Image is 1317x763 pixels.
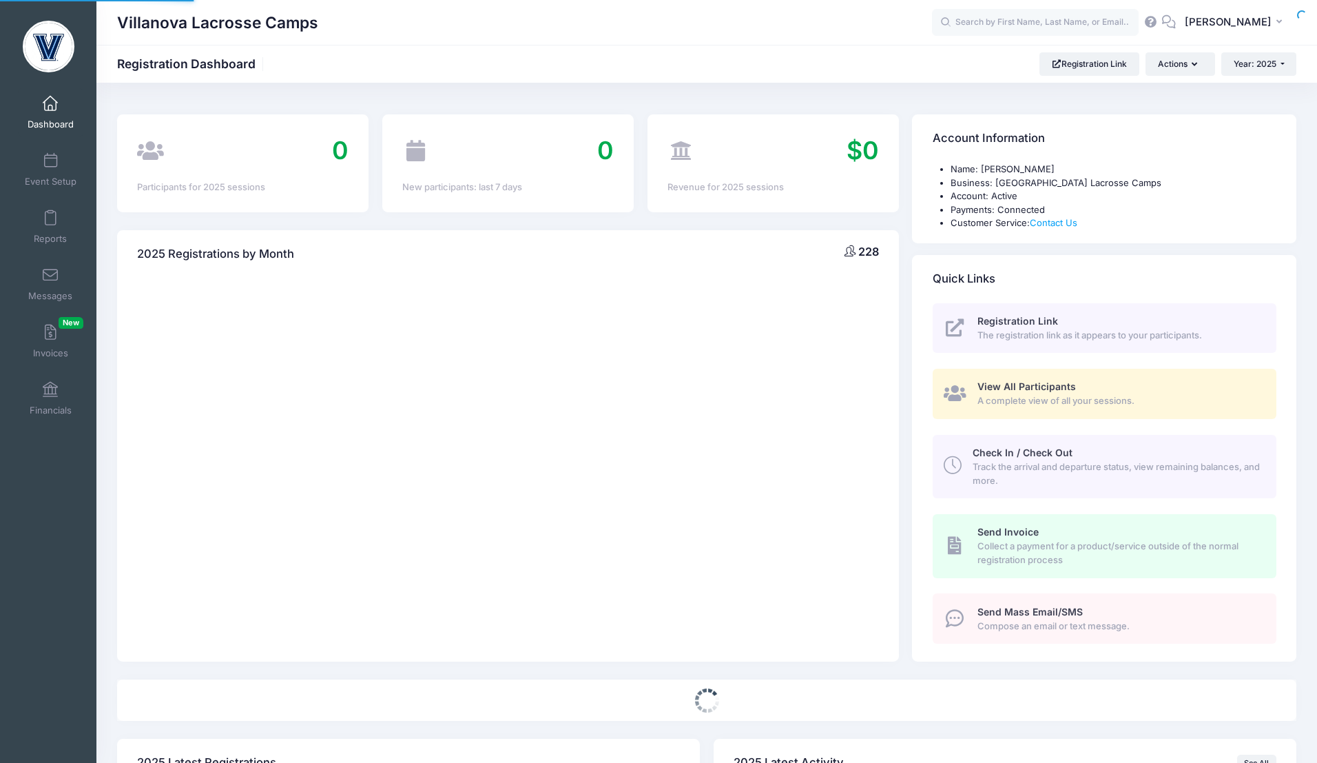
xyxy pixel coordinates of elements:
span: Collect a payment for a product/service outside of the normal registration process [977,540,1261,567]
input: Search by First Name, Last Name, or Email... [932,9,1139,37]
a: Registration Link [1039,52,1139,76]
span: Registration Link [977,315,1058,327]
span: A complete view of all your sessions. [977,394,1261,408]
button: Year: 2025 [1221,52,1296,76]
span: $0 [847,135,879,165]
a: Dashboard [18,88,83,136]
a: Contact Us [1030,217,1077,228]
div: Revenue for 2025 sessions [667,181,879,194]
h4: 2025 Registrations by Month [137,234,294,274]
span: Check In / Check Out [973,447,1072,458]
h4: Quick Links [933,259,995,298]
a: Financials [18,374,83,423]
h1: Registration Dashboard [117,57,267,71]
span: New [59,317,83,329]
span: Event Setup [25,176,76,187]
span: Year: 2025 [1234,59,1276,69]
button: [PERSON_NAME] [1176,7,1296,39]
span: Track the arrival and departure status, view remaining balances, and more. [973,460,1261,487]
a: Registration Link The registration link as it appears to your participants. [933,303,1276,354]
a: Messages [18,260,83,308]
span: Messages [28,290,72,302]
span: Send Mass Email/SMS [977,606,1083,618]
a: Send Invoice Collect a payment for a product/service outside of the normal registration process [933,514,1276,578]
span: 0 [332,135,349,165]
span: View All Participants [977,380,1076,392]
h1: Villanova Lacrosse Camps [117,7,318,39]
span: Dashboard [28,119,74,130]
a: InvoicesNew [18,317,83,365]
a: Event Setup [18,145,83,194]
a: Send Mass Email/SMS Compose an email or text message. [933,593,1276,644]
div: New participants: last 7 days [402,181,614,194]
button: Actions [1145,52,1214,76]
a: Check In / Check Out Track the arrival and departure status, view remaining balances, and more. [933,435,1276,498]
li: Customer Service: [951,216,1276,230]
h4: Account Information [933,119,1045,159]
span: The registration link as it appears to your participants. [977,329,1261,343]
li: Account: Active [951,190,1276,203]
span: 0 [597,135,614,165]
span: 228 [858,245,879,258]
div: Participants for 2025 sessions [137,181,349,194]
span: Reports [34,233,67,245]
a: Reports [18,203,83,251]
img: Villanova Lacrosse Camps [23,21,74,72]
span: Financials [30,405,72,416]
span: Compose an email or text message. [977,620,1261,633]
a: View All Participants A complete view of all your sessions. [933,369,1276,419]
li: Business: [GEOGRAPHIC_DATA] Lacrosse Camps [951,176,1276,190]
span: Invoices [33,347,68,359]
li: Name: [PERSON_NAME] [951,163,1276,176]
span: Send Invoice [977,526,1039,538]
li: Payments: Connected [951,203,1276,217]
span: [PERSON_NAME] [1185,14,1272,30]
